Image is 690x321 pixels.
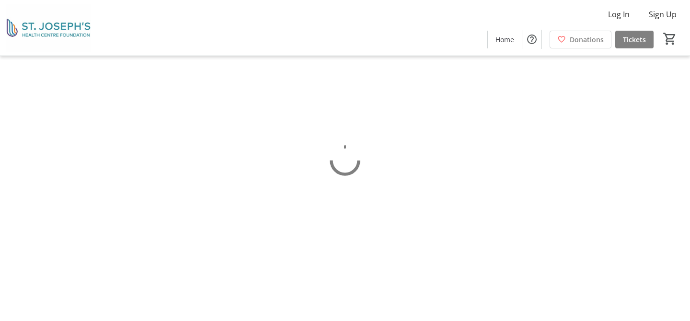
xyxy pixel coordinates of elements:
[615,31,654,48] a: Tickets
[522,30,541,49] button: Help
[641,7,684,22] button: Sign Up
[570,34,604,45] span: Donations
[649,9,677,20] span: Sign Up
[6,4,91,52] img: St. Joseph's Health Centre Foundation's Logo
[661,30,678,47] button: Cart
[600,7,637,22] button: Log In
[495,34,514,45] span: Home
[488,31,522,48] a: Home
[550,31,611,48] a: Donations
[608,9,630,20] span: Log In
[623,34,646,45] span: Tickets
